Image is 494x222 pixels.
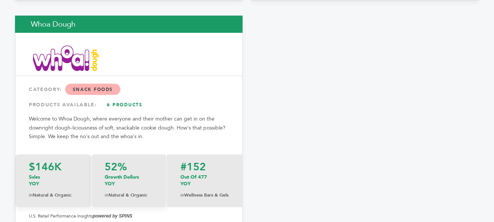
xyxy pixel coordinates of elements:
span: in [29,192,33,198]
span: YOY [29,181,39,188]
p: U.S. Retail Performance Insights [29,212,229,221]
div: CATEGORY: [29,83,229,96]
strong: powered by SPINS [93,214,132,219]
p: $146K [29,162,78,173]
span: YOY [180,181,191,188]
p: 52% [105,162,153,173]
p: Growth Dollars [105,174,153,188]
p: Wellness Bars & Gels [180,191,229,200]
p: Natural & Organic [105,191,153,200]
img: Whoa Dough [31,46,101,71]
p: #152 [180,162,229,173]
p: Out of 477 [180,174,229,188]
p: Welcome to Whoa Dough, where everyone and their mother can get in on the downright dough-liciousn... [29,115,229,142]
p: Sales [29,174,78,188]
div: PRODUCTS AVAILABLE: [29,98,229,112]
span: Snack Foods [65,84,120,95]
span: YOY [105,181,115,188]
a: 6 Products [99,98,151,112]
p: Natural & Organic [29,191,78,200]
span: in [180,192,184,198]
h2: Whoa Dough [15,16,243,33]
span: in [105,192,109,198]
